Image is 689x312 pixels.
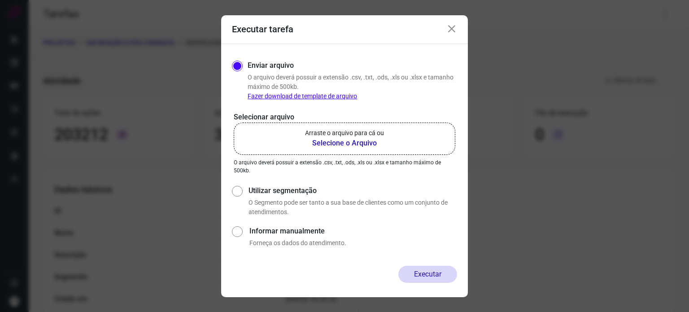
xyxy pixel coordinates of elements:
[249,238,457,248] p: Forneça os dados do atendimento.
[248,60,294,71] label: Enviar arquivo
[248,73,457,101] p: O arquivo deverá possuir a extensão .csv, .txt, .ods, .xls ou .xlsx e tamanho máximo de 500kb.
[249,226,457,237] label: Informar manualmente
[249,185,457,196] label: Utilizar segmentação
[248,92,357,100] a: Fazer download de template de arquivo
[234,158,455,175] p: O arquivo deverá possuir a extensão .csv, .txt, .ods, .xls ou .xlsx e tamanho máximo de 500kb.
[305,128,384,138] p: Arraste o arquivo para cá ou
[305,138,384,149] b: Selecione o Arquivo
[232,24,293,35] h3: Executar tarefa
[398,266,457,283] button: Executar
[234,112,455,123] p: Selecionar arquivo
[249,198,457,217] p: O Segmento pode ser tanto a sua base de clientes como um conjunto de atendimentos.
